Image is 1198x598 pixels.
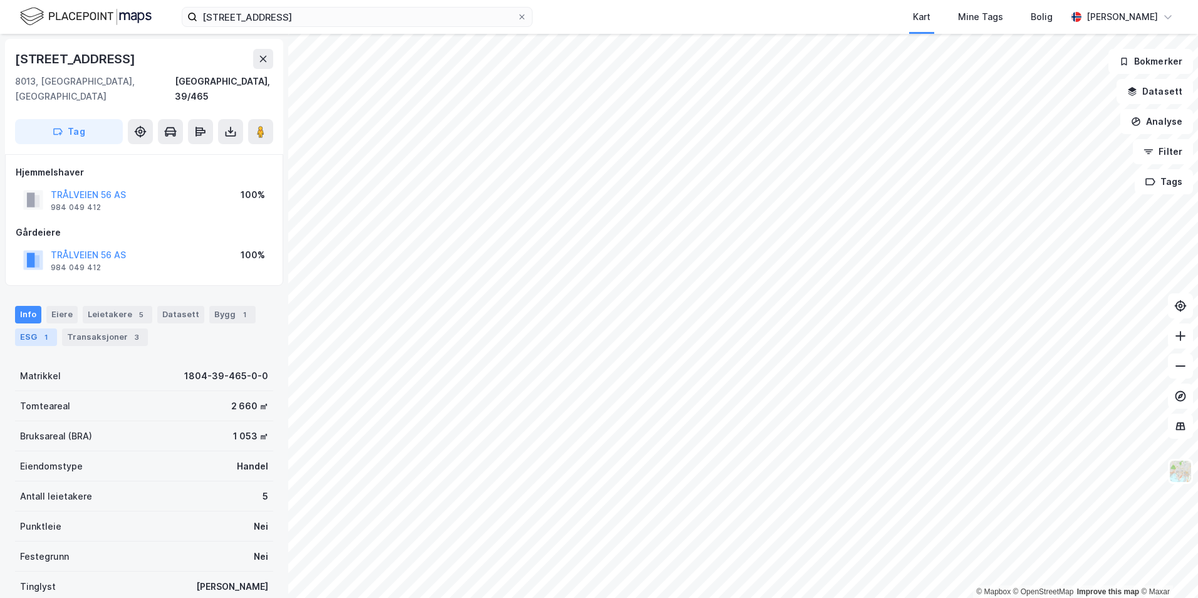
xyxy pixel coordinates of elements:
[238,308,251,321] div: 1
[237,459,268,474] div: Handel
[1086,9,1158,24] div: [PERSON_NAME]
[130,331,143,344] div: 3
[958,9,1003,24] div: Mine Tags
[1031,9,1053,24] div: Bolig
[157,306,204,323] div: Datasett
[16,165,273,180] div: Hjemmelshaver
[15,119,123,144] button: Tag
[15,74,175,104] div: 8013, [GEOGRAPHIC_DATA], [GEOGRAPHIC_DATA]
[62,328,148,346] div: Transaksjoner
[20,399,70,414] div: Tomteareal
[39,331,52,344] div: 1
[196,579,268,594] div: [PERSON_NAME]
[231,399,268,414] div: 2 660 ㎡
[135,308,147,321] div: 5
[1135,169,1193,194] button: Tags
[20,429,92,444] div: Bruksareal (BRA)
[51,263,101,273] div: 984 049 412
[1120,109,1193,134] button: Analyse
[51,202,101,212] div: 984 049 412
[15,328,57,346] div: ESG
[913,9,930,24] div: Kart
[1108,49,1193,74] button: Bokmerker
[46,306,78,323] div: Eiere
[20,489,92,504] div: Antall leietakere
[254,519,268,534] div: Nei
[184,369,268,384] div: 1804-39-465-0-0
[175,74,273,104] div: [GEOGRAPHIC_DATA], 39/465
[1133,139,1193,164] button: Filter
[20,549,69,564] div: Festegrunn
[1077,587,1139,596] a: Improve this map
[197,8,517,26] input: Søk på adresse, matrikkel, gårdeiere, leietakere eller personer
[209,306,256,323] div: Bygg
[83,306,152,323] div: Leietakere
[263,489,268,504] div: 5
[20,6,152,28] img: logo.f888ab2527a4732fd821a326f86c7f29.svg
[1117,79,1193,104] button: Datasett
[1135,538,1198,598] iframe: Chat Widget
[1135,538,1198,598] div: Kontrollprogram for chat
[1169,459,1192,483] img: Z
[254,549,268,564] div: Nei
[976,587,1011,596] a: Mapbox
[20,459,83,474] div: Eiendomstype
[241,187,265,202] div: 100%
[20,579,56,594] div: Tinglyst
[233,429,268,444] div: 1 053 ㎡
[1013,587,1074,596] a: OpenStreetMap
[20,519,61,534] div: Punktleie
[15,49,138,69] div: [STREET_ADDRESS]
[15,306,41,323] div: Info
[241,248,265,263] div: 100%
[16,225,273,240] div: Gårdeiere
[20,369,61,384] div: Matrikkel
